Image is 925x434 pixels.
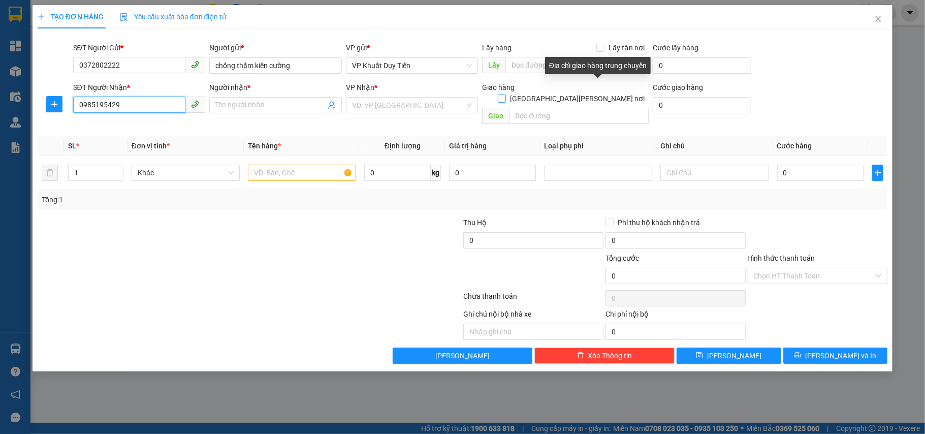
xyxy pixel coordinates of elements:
button: save[PERSON_NAME] [677,348,781,364]
span: Khác [138,165,234,180]
th: Loại phụ phí [540,136,656,156]
input: 0 [449,165,536,181]
button: printer[PERSON_NAME] và In [783,348,888,364]
div: VP gửi [346,42,479,53]
input: Cước giao hàng [653,97,751,113]
span: Thu Hộ [463,219,487,227]
span: Cước hàng [777,142,812,150]
span: [GEOGRAPHIC_DATA][PERSON_NAME] nơi [506,93,649,104]
li: Hotline: 02386655777, 02462925925, 0944789456 [95,38,425,50]
span: Lấy hàng [482,44,512,52]
span: Định lượng [385,142,421,150]
input: Dọc đường [505,57,649,73]
label: Cước lấy hàng [653,44,698,52]
button: delete [42,165,58,181]
span: SL [68,142,76,150]
button: deleteXóa Thông tin [534,348,675,364]
span: kg [431,165,441,181]
button: plus [872,165,883,181]
span: Lấy tận nơi [604,42,649,53]
span: Yêu cầu xuất hóa đơn điện tử [120,13,227,21]
span: plus [38,13,45,20]
span: VP Nhận [346,83,374,91]
input: Cước lấy hàng [653,57,751,74]
span: plus [873,169,883,177]
span: delete [577,352,584,360]
div: SĐT Người Gửi [73,42,206,53]
span: phone [191,60,199,69]
div: Người nhận [209,82,342,93]
span: VP Khuất Duy Tiến [352,58,472,73]
img: icon [120,13,128,21]
input: Ghi Chú [660,165,769,181]
span: Lấy [482,57,505,73]
span: [PERSON_NAME] [435,350,490,361]
label: Hình thức thanh toán [748,254,815,262]
span: Đơn vị tính [132,142,170,150]
input: VD: Bàn, Ghế [248,165,356,181]
div: SĐT Người Nhận [73,82,206,93]
span: plus [47,100,62,108]
span: Giao [482,108,509,124]
span: [PERSON_NAME] [707,350,761,361]
b: GỬI : VP Khuất Duy Tiến [13,74,164,90]
span: phone [191,100,199,108]
img: logo.jpg [13,13,63,64]
span: Giao hàng [482,83,515,91]
div: Chưa thanh toán [462,291,604,308]
th: Ghi chú [656,136,773,156]
button: Close [864,5,892,34]
div: Tổng: 1 [42,194,358,205]
span: [PERSON_NAME] và In [805,350,876,361]
label: Cước giao hàng [653,83,703,91]
span: user-add [328,101,336,109]
span: Xóa Thông tin [588,350,632,361]
div: Địa chỉ giao hàng trung chuyển [545,57,651,74]
li: [PERSON_NAME], [PERSON_NAME] [95,25,425,38]
span: close [874,15,882,23]
input: Nhập ghi chú [463,324,603,340]
div: Ghi chú nội bộ nhà xe [463,308,603,324]
span: Tổng cước [605,254,639,262]
span: Phí thu hộ khách nhận trả [614,217,704,228]
span: Tên hàng [248,142,281,150]
span: TẠO ĐƠN HÀNG [38,13,104,21]
div: Người gửi [209,42,342,53]
span: save [696,352,703,360]
input: Dọc đường [509,108,649,124]
div: Chi phí nội bộ [605,308,746,324]
button: [PERSON_NAME] [393,348,533,364]
span: Giá trị hàng [449,142,487,150]
span: printer [794,352,801,360]
button: plus [46,96,62,112]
